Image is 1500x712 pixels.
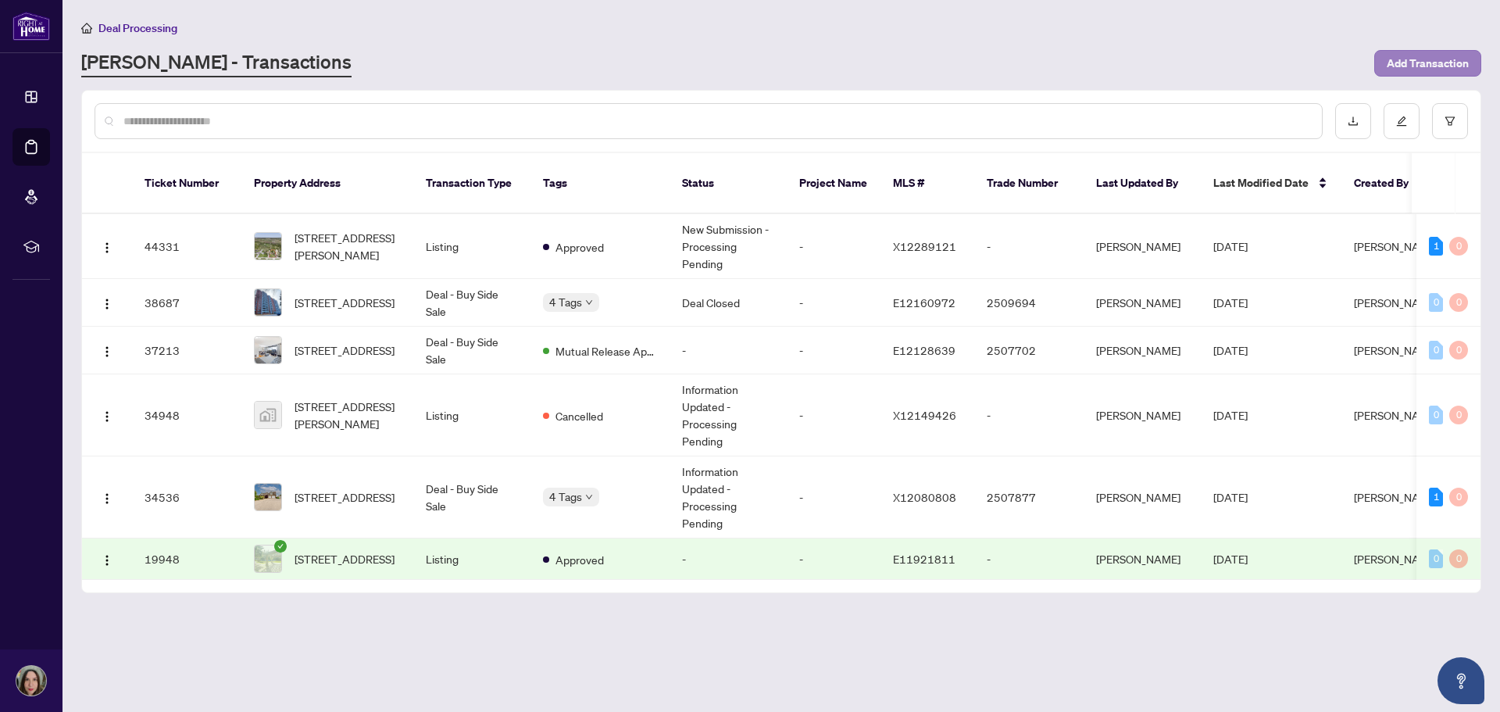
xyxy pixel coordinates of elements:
[787,214,880,279] td: -
[1449,341,1468,360] div: 0
[1387,51,1469,76] span: Add Transaction
[1432,103,1468,139] button: filter
[413,153,530,214] th: Transaction Type
[1449,488,1468,506] div: 0
[787,538,880,580] td: -
[974,279,1084,327] td: 2509694
[1354,408,1438,422] span: [PERSON_NAME]
[255,484,281,510] img: thumbnail-img
[1213,408,1248,422] span: [DATE]
[413,374,530,456] td: Listing
[132,214,241,279] td: 44331
[413,538,530,580] td: Listing
[1348,116,1359,127] span: download
[1213,490,1248,504] span: [DATE]
[1084,374,1201,456] td: [PERSON_NAME]
[549,293,582,311] span: 4 Tags
[413,327,530,374] td: Deal - Buy Side Sale
[101,554,113,567] img: Logo
[132,456,241,538] td: 34536
[1084,538,1201,580] td: [PERSON_NAME]
[1354,343,1438,357] span: [PERSON_NAME]
[1335,103,1371,139] button: download
[787,279,880,327] td: -
[670,214,787,279] td: New Submission - Processing Pending
[255,402,281,428] img: thumbnail-img
[1449,293,1468,312] div: 0
[255,289,281,316] img: thumbnail-img
[670,538,787,580] td: -
[893,552,955,566] span: E11921811
[549,488,582,506] span: 4 Tags
[974,153,1084,214] th: Trade Number
[893,295,955,309] span: E12160972
[1084,214,1201,279] td: [PERSON_NAME]
[974,456,1084,538] td: 2507877
[787,327,880,374] td: -
[670,374,787,456] td: Information Updated - Processing Pending
[1084,153,1201,214] th: Last Updated By
[413,456,530,538] td: Deal - Buy Side Sale
[893,490,956,504] span: X12080808
[585,299,593,306] span: down
[101,492,113,505] img: Logo
[1374,50,1481,77] button: Add Transaction
[12,12,50,41] img: logo
[1429,549,1443,568] div: 0
[1213,552,1248,566] span: [DATE]
[274,540,287,553] span: check-circle
[101,298,113,310] img: Logo
[1084,327,1201,374] td: [PERSON_NAME]
[1341,153,1435,214] th: Created By
[1213,343,1248,357] span: [DATE]
[1384,103,1420,139] button: edit
[295,398,401,432] span: [STREET_ADDRESS][PERSON_NAME]
[974,327,1084,374] td: 2507702
[1429,488,1443,506] div: 1
[255,337,281,363] img: thumbnail-img
[555,551,604,568] span: Approved
[1084,456,1201,538] td: [PERSON_NAME]
[95,403,120,428] button: Logo
[98,21,177,35] span: Deal Processing
[1396,116,1407,127] span: edit
[295,488,395,506] span: [STREET_ADDRESS]
[95,338,120,363] button: Logo
[95,290,120,315] button: Logo
[95,546,120,571] button: Logo
[1213,295,1248,309] span: [DATE]
[1354,490,1438,504] span: [PERSON_NAME]
[555,238,604,256] span: Approved
[1084,279,1201,327] td: [PERSON_NAME]
[95,485,120,510] button: Logo
[295,342,395,359] span: [STREET_ADDRESS]
[413,279,530,327] td: Deal - Buy Side Sale
[787,374,880,456] td: -
[16,666,46,696] img: Profile Icon
[132,538,241,580] td: 19948
[670,279,787,327] td: Deal Closed
[1201,153,1341,214] th: Last Modified Date
[95,234,120,259] button: Logo
[787,456,880,538] td: -
[295,550,395,567] span: [STREET_ADDRESS]
[413,214,530,279] td: Listing
[1354,552,1438,566] span: [PERSON_NAME]
[555,342,657,360] span: Mutual Release Approved
[974,214,1084,279] td: -
[255,546,281,572] img: thumbnail-img
[101,345,113,358] img: Logo
[893,239,956,253] span: X12289121
[555,407,603,424] span: Cancelled
[1449,549,1468,568] div: 0
[585,493,593,501] span: down
[974,538,1084,580] td: -
[530,153,670,214] th: Tags
[670,327,787,374] td: -
[295,229,401,263] span: [STREET_ADDRESS][PERSON_NAME]
[893,408,956,422] span: X12149426
[670,456,787,538] td: Information Updated - Processing Pending
[1429,293,1443,312] div: 0
[81,23,92,34] span: home
[1449,406,1468,424] div: 0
